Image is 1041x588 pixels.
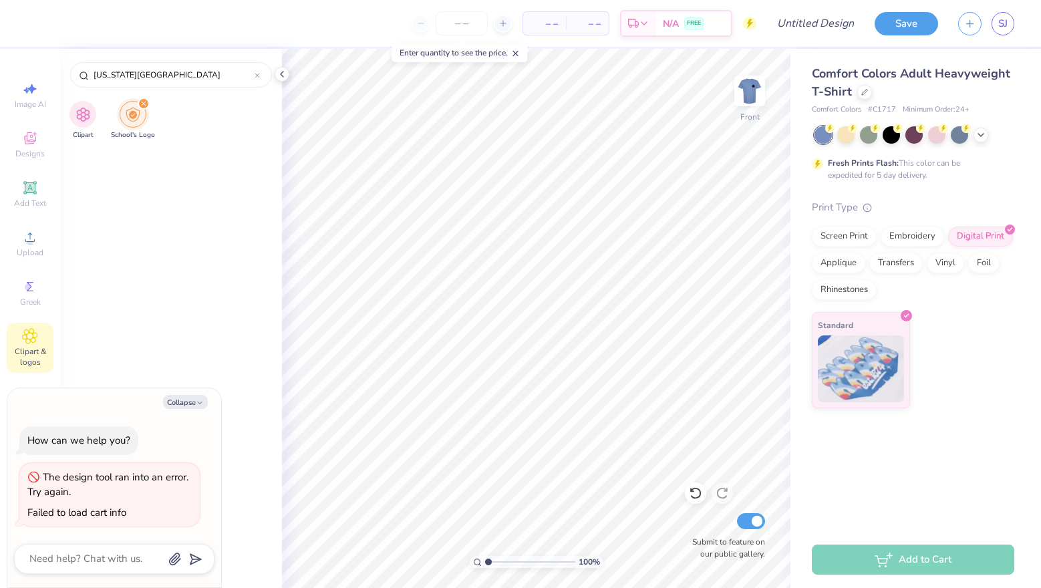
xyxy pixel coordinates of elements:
strong: Fresh Prints Flash: [828,158,899,168]
span: Comfort Colors Adult Heavyweight T-Shirt [812,65,1010,100]
div: filter for School's Logo [111,101,155,140]
span: Minimum Order: 24 + [903,104,970,116]
img: Clipart Image [76,107,91,122]
span: – – [531,17,558,31]
div: Enter quantity to see the price. [392,43,528,62]
span: Standard [818,318,853,332]
div: Transfers [869,253,923,273]
span: Comfort Colors [812,104,861,116]
span: # C1717 [868,104,896,116]
button: filter button [111,101,155,140]
span: Add Text [14,198,46,208]
div: How can we help you? [27,434,130,447]
div: Vinyl [927,253,964,273]
span: Clipart [73,130,94,140]
img: Standard [818,335,904,402]
div: Foil [968,253,1000,273]
div: Rhinestones [812,280,877,300]
div: Applique [812,253,865,273]
div: Digital Print [948,227,1013,247]
a: SJ [992,12,1014,35]
label: Submit to feature on our public gallery. [685,536,765,560]
span: SJ [998,16,1008,31]
div: Failed to load cart info [27,506,126,519]
span: Greek [20,297,41,307]
img: School's Logo Image [126,107,140,122]
img: Front [736,78,763,104]
div: filter for Clipart [69,101,96,140]
button: Collapse [163,395,208,409]
div: The design tool ran into an error. Try again. [27,470,188,499]
div: Screen Print [812,227,877,247]
div: Front [740,111,760,123]
input: Try "WashU" [92,68,255,82]
span: School's Logo [111,130,155,140]
button: Save [875,12,938,35]
input: Untitled Design [766,10,865,37]
span: Upload [17,247,43,258]
div: This color can be expedited for 5 day delivery. [828,157,992,181]
span: Clipart & logos [7,346,53,367]
div: Embroidery [881,227,944,247]
div: Print Type [812,200,1014,215]
span: N/A [663,17,679,31]
span: 100 % [579,556,600,568]
input: – – [436,11,488,35]
span: FREE [687,19,701,28]
span: Image AI [15,99,46,110]
span: – – [574,17,601,31]
button: filter button [69,101,96,140]
span: Designs [15,148,45,159]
